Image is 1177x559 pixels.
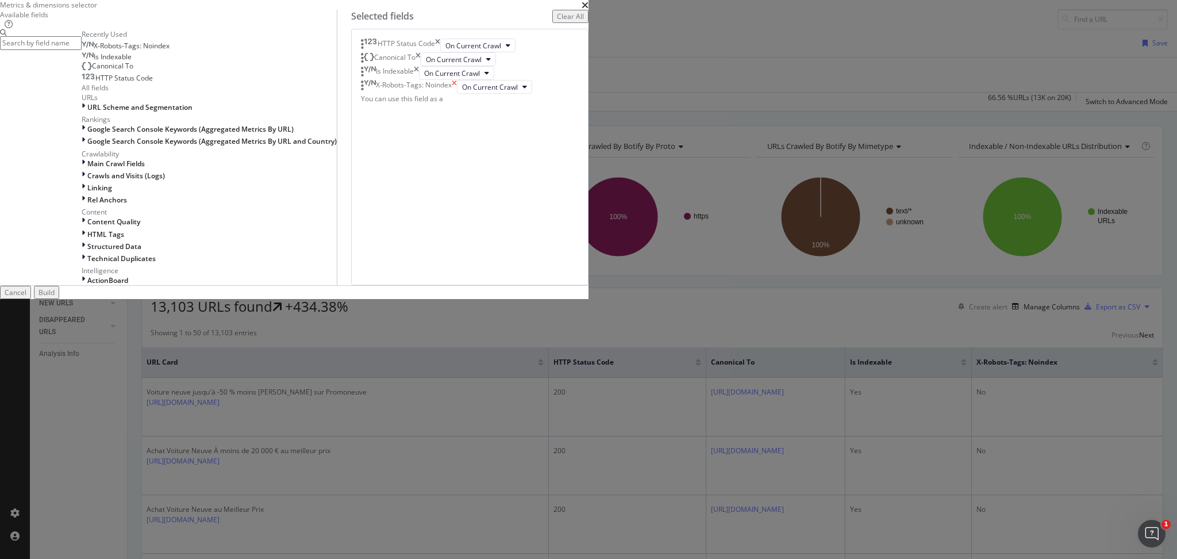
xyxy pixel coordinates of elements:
span: Crawls and Visits (Logs) [87,171,165,181]
div: X-Robots-Tags: NoindextimesOn Current Crawl [361,80,579,94]
span: Structured Data [87,242,141,251]
span: Linking [87,183,112,193]
span: Google Search Console Keywords (Aggregated Metrics By URL) [87,124,294,134]
div: times [414,66,419,80]
span: HTML Tags [87,229,124,239]
button: On Current Crawl [421,52,496,66]
div: Intelligence [82,266,337,275]
div: All fields [82,83,337,93]
div: Is IndexabletimesOn Current Crawl [361,66,579,80]
div: Crawlability [82,149,337,159]
button: On Current Crawl [457,80,532,94]
span: Canonical To [92,61,133,71]
div: HTTP Status Code [378,39,435,52]
span: Is Indexable [94,52,132,62]
span: Rel Anchors [87,195,127,205]
div: Rankings [82,114,337,124]
span: 1 [1161,520,1171,529]
div: X-Robots-Tags: Noindex [376,80,452,94]
div: Build [39,288,55,297]
span: Main Crawl Fields [87,159,145,169]
div: times [416,52,421,66]
span: On Current Crawl [445,41,501,51]
span: On Current Crawl [426,55,482,64]
div: HTTP Status CodetimesOn Current Crawl [361,39,579,52]
span: On Current Crawl [424,68,480,78]
span: X-Robots-Tags: Noindex [94,41,170,51]
div: Canonical TotimesOn Current Crawl [361,52,579,66]
div: Canonical To [374,52,416,66]
button: On Current Crawl [419,66,494,80]
iframe: Intercom live chat [1138,520,1166,547]
button: On Current Crawl [440,39,516,52]
span: On Current Crawl [462,82,518,92]
div: times [452,80,457,94]
div: Clear All [557,12,584,21]
div: Recently Used [82,29,337,39]
span: Google Search Console Keywords (Aggregated Metrics By URL and Country) [87,136,337,146]
span: ActionBoard [87,275,128,285]
div: Cancel [5,288,26,297]
span: HTTP Status Code [95,73,153,83]
button: Build [34,286,59,299]
div: URLs [82,93,337,102]
div: Is Indexable [376,66,414,80]
div: You can use this field as a [361,94,579,104]
div: Content [82,207,337,217]
span: Technical Duplicates [87,254,156,263]
span: URL Scheme and Segmentation [87,102,193,112]
button: Clear All [552,10,588,23]
div: times [435,39,440,52]
div: Selected fields [351,10,414,23]
span: Content Quality [87,217,140,227]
